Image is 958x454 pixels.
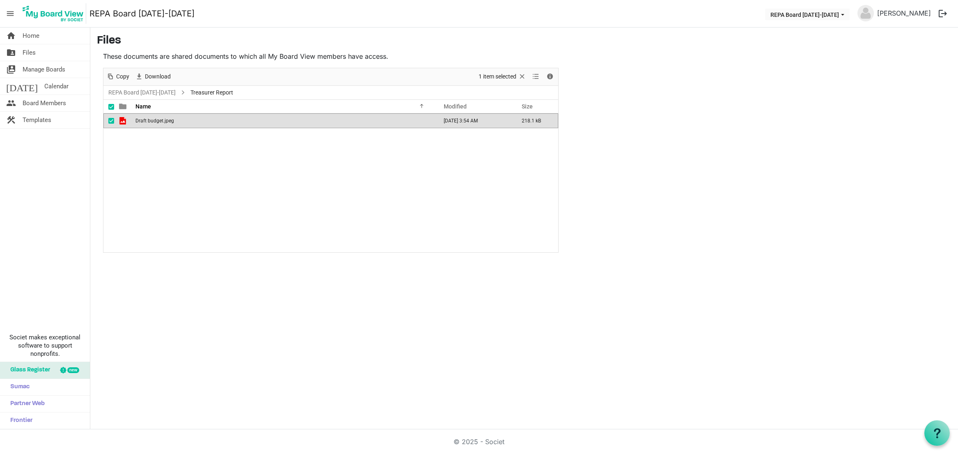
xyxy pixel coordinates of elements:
div: Details [543,68,557,85]
span: Board Members [23,95,66,111]
span: [DATE] [6,78,38,94]
span: Templates [23,112,51,128]
button: Details [545,71,556,82]
a: My Board View Logo [20,3,89,24]
span: Draft budget.jpeg [135,118,174,124]
button: View dropdownbutton [531,71,541,82]
div: Clear selection [476,68,529,85]
img: My Board View Logo [20,3,86,24]
span: construction [6,112,16,128]
span: Copy [115,71,130,82]
a: [PERSON_NAME] [874,5,934,21]
a: REPA Board [DATE]-[DATE] [107,88,177,98]
a: REPA Board [DATE]-[DATE] [89,5,195,22]
span: 1 item selected [478,71,517,82]
span: Home [23,28,39,44]
span: Societ makes exceptional software to support nonprofits. [4,333,86,358]
span: Files [23,44,36,61]
button: Download [134,71,172,82]
span: Glass Register [6,362,50,378]
span: Download [144,71,172,82]
h3: Files [97,34,951,48]
span: Treasurer Report [189,88,235,98]
span: Size [522,103,533,110]
div: Copy [103,68,132,85]
div: View [529,68,543,85]
span: folder_shared [6,44,16,61]
div: Download [132,68,174,85]
a: © 2025 - Societ [454,438,504,446]
td: Draft budget.jpeg is template cell column header Name [133,113,435,128]
span: home [6,28,16,44]
p: These documents are shared documents to which all My Board View members have access. [103,51,559,61]
td: is template cell column header type [114,113,133,128]
td: 218.1 kB is template cell column header Size [513,113,558,128]
td: August 27, 2025 3:54 AM column header Modified [435,113,513,128]
span: Manage Boards [23,61,65,78]
div: new [67,367,79,373]
img: no-profile-picture.svg [857,5,874,21]
span: menu [2,6,18,21]
td: checkbox [103,113,114,128]
span: Sumac [6,379,30,395]
span: Modified [444,103,467,110]
span: Partner Web [6,396,45,412]
span: Name [135,103,151,110]
button: Selection [477,71,528,82]
button: Copy [105,71,131,82]
span: people [6,95,16,111]
span: switch_account [6,61,16,78]
button: REPA Board 2025-2026 dropdownbutton [765,9,850,20]
button: logout [934,5,951,22]
span: Calendar [44,78,69,94]
span: Frontier [6,413,32,429]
